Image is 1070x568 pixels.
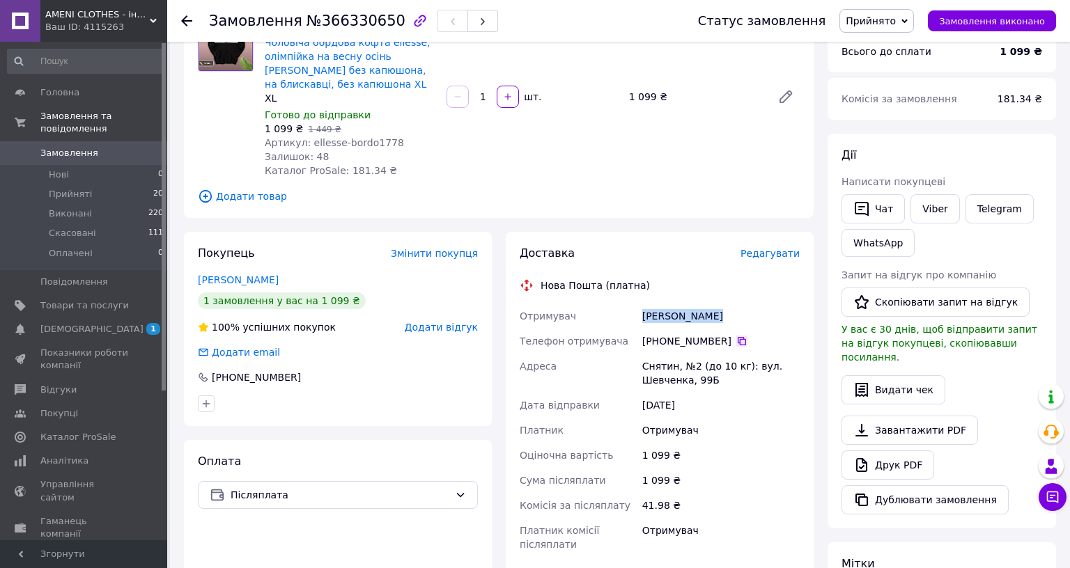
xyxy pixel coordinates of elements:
div: 1 099 ₴ [639,468,802,493]
div: Нова Пошта (платна) [537,278,653,292]
span: Всього до сплати [842,46,931,57]
a: Друк PDF [842,450,934,480]
a: Завантажити PDF [842,416,978,445]
button: Замовлення виконано [928,10,1056,31]
span: Покупець [198,246,255,260]
div: [PHONE_NUMBER] [210,370,302,384]
div: Додати email [196,345,281,359]
button: Скопіювати запит на відгук [842,287,1030,317]
div: XL [265,91,435,105]
span: 100% [212,322,240,333]
span: Виконані [49,207,92,220]
span: Управління сайтом [40,478,129,503]
img: Чоловіча бордова кофта ellesse, олімпійка на весну осінь толстовка Аліс без капюшона, на блискавц... [199,17,253,71]
div: Ваш ID: 4115263 [45,21,167,33]
span: 1 099 ₴ [265,123,303,134]
span: 111 [148,227,163,239]
span: Замовлення виконано [939,16,1045,26]
a: [PERSON_NAME] [198,274,279,285]
a: WhatsApp [842,229,915,257]
div: [PERSON_NAME] [639,303,802,329]
span: Товари та послуги [40,299,129,312]
button: Чат [842,194,905,223]
a: Чоловіча бордова кофта ellesse, олімпійка на весну осінь [PERSON_NAME] без капюшона, на блискавці... [265,37,431,90]
button: Видати чек [842,375,945,404]
span: 220 [148,207,163,220]
span: Замовлення [209,13,302,29]
span: 181.34 ₴ [998,93,1042,104]
span: Показники роботи компанії [40,347,129,372]
span: Телефон отримувача [520,336,628,347]
span: Отримувач [520,310,576,322]
span: 0 [158,168,163,181]
span: Замовлення та повідомлення [40,110,167,135]
div: Додати email [210,345,281,359]
span: Платник [520,425,564,436]
span: Дії [842,148,856,161]
button: Чат з покупцем [1039,483,1067,511]
div: 1 замовлення у вас на 1 099 ₴ [198,292,366,309]
div: 1 099 ₴ [639,443,802,468]
span: Аналітика [40,455,88,467]
input: Пошук [7,49,164,74]
span: Оплата [198,455,241,468]
span: Редагувати [741,248,800,259]
div: [PHONE_NUMBER] [642,334,800,348]
div: шт. [520,90,543,104]
span: AMENI CLOTHES - інтернет магазин одягу [45,8,150,21]
span: №366330650 [307,13,405,29]
span: Прийнято [846,15,896,26]
span: Додати відгук [405,322,478,333]
span: Комісія за післяплату [520,500,630,511]
div: 1 099 ₴ [623,87,766,106]
span: Покупці [40,407,78,420]
div: Повернутися назад [181,14,192,28]
span: Нові [49,168,69,181]
div: Отримувач [639,418,802,443]
span: 1 [146,323,160,335]
span: Платник комісії післяплати [520,525,599,550]
span: Відгуки [40,384,77,396]
span: Дата відправки [520,400,600,411]
span: Додати товар [198,189,800,204]
b: 1 099 ₴ [1000,46,1042,57]
span: Адреса [520,361,557,372]
span: Комісія за замовлення [842,93,957,104]
a: Telegram [966,194,1034,223]
div: 41.98 ₴ [639,493,802,518]
span: 1 449 ₴ [308,125,341,134]
span: Написати покупцеві [842,176,945,187]
span: Сума післяплати [520,475,606,486]
span: Оціночна вартість [520,450,613,461]
div: [DATE] [639,393,802,418]
div: успішних покупок [198,320,336,334]
span: Прийняті [49,188,92,200]
span: Післяплата [231,487,449,503]
span: Замовлення [40,147,98,159]
span: Гаманець компанії [40,515,129,540]
a: Редагувати [772,83,800,111]
button: Дублювати замовлення [842,485,1009,514]
span: Каталог ProSale [40,431,116,443]
span: Залишок: 48 [265,151,329,162]
span: Скасовані [49,227,96,239]
span: Запит на відгук про компанію [842,269,996,281]
span: 20 [153,188,163,200]
span: 0 [158,247,163,260]
span: Каталог ProSale: 181.34 ₴ [265,165,397,176]
span: У вас є 30 днів, щоб відправити запит на відгук покупцеві, скопіювавши посилання. [842,324,1037,363]
span: Головна [40,86,79,99]
div: Статус замовлення [698,14,826,28]
span: [DEMOGRAPHIC_DATA] [40,323,144,336]
a: Viber [910,194,959,223]
span: Змінити покупця [391,248,478,259]
span: Повідомлення [40,276,108,288]
span: Оплачені [49,247,93,260]
span: Артикул: ellesse-bordo1778 [265,137,404,148]
div: Отримувач [639,518,802,557]
span: Доставка [520,246,575,260]
span: Готово до відправки [265,109,371,120]
div: Снятин, №2 (до 10 кг): вул. Шевченка, 99Б [639,354,802,393]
